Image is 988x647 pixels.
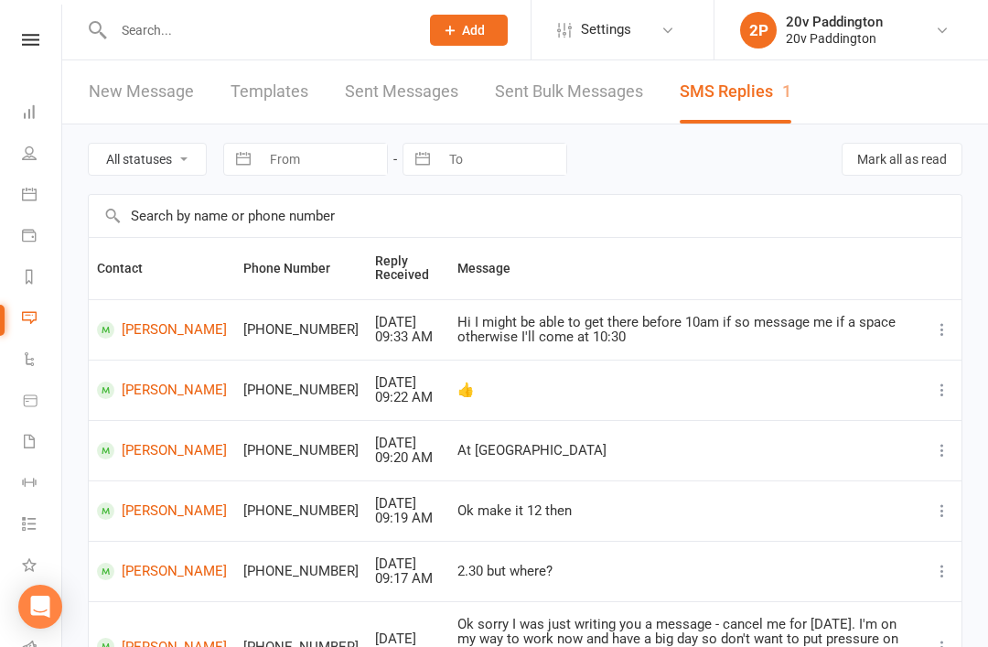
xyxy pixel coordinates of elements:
a: [PERSON_NAME] [97,502,227,520]
div: 2P [740,12,777,49]
th: Contact [89,238,235,299]
a: Templates [231,60,308,124]
div: 20v Paddington [786,30,883,47]
a: Dashboard [22,93,63,135]
div: [DATE] [375,375,441,391]
a: Sent Messages [345,60,458,124]
div: [DATE] [375,556,441,572]
a: Payments [22,217,63,258]
input: Search... [108,17,406,43]
button: Add [430,15,508,46]
div: At [GEOGRAPHIC_DATA] [457,443,915,458]
div: 1 [782,81,791,101]
div: 09:33 AM [375,329,441,345]
div: 09:22 AM [375,390,441,405]
div: [PHONE_NUMBER] [243,322,359,338]
div: [DATE] [375,631,441,647]
a: SMS Replies1 [680,60,791,124]
a: What's New [22,546,63,588]
a: Calendar [22,176,63,217]
input: Search by name or phone number [89,195,961,237]
div: [PHONE_NUMBER] [243,564,359,579]
div: [DATE] [375,315,441,330]
div: 20v Paddington [786,14,883,30]
span: Settings [581,9,631,50]
input: From [260,144,387,175]
div: Open Intercom Messenger [18,585,62,629]
div: [PHONE_NUMBER] [243,443,359,458]
button: Mark all as read [842,143,962,176]
span: Add [462,23,485,38]
a: Product Sales [22,382,63,423]
th: Reply Received [367,238,449,299]
input: To [439,144,566,175]
th: Phone Number [235,238,367,299]
div: Hi I might be able to get there before 10am if so message me if a space otherwise I'll come at 10:30 [457,315,915,345]
a: [PERSON_NAME] [97,442,227,459]
div: [PHONE_NUMBER] [243,383,359,398]
div: Ok make it 12 then [457,503,915,519]
div: 09:17 AM [375,571,441,587]
div: 09:19 AM [375,511,441,526]
div: [PHONE_NUMBER] [243,503,359,519]
a: Reports [22,258,63,299]
div: [DATE] [375,436,441,451]
a: Sent Bulk Messages [495,60,643,124]
a: [PERSON_NAME] [97,382,227,399]
a: [PERSON_NAME] [97,563,227,580]
a: [PERSON_NAME] [97,321,227,339]
a: New Message [89,60,194,124]
div: 👍 [457,383,915,398]
div: 2.30 but where? [457,564,915,579]
div: 09:20 AM [375,450,441,466]
a: People [22,135,63,176]
div: [DATE] [375,496,441,512]
th: Message [449,238,923,299]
